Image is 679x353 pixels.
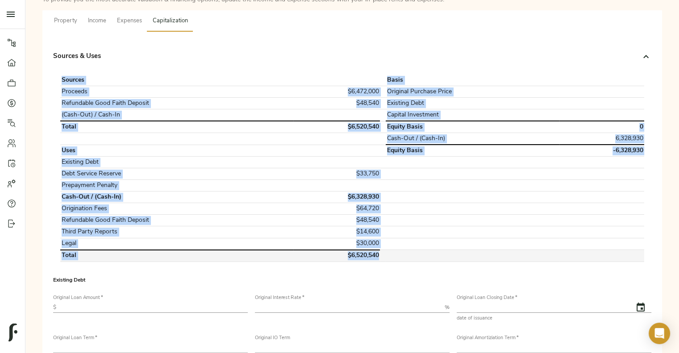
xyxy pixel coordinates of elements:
td: $14,600 [293,226,380,238]
div: Open Intercom Messenger [649,323,670,344]
td: Origination Fees [60,203,293,215]
td: Capital Investment [386,109,559,121]
td: $30,000 [293,238,380,250]
td: $33,750 [293,168,380,180]
span: Capitalization [153,16,188,26]
td: Proceeds [60,86,293,98]
td: Total [60,250,293,262]
label: Original Loan Term [53,336,97,341]
td: Refundable Good Faith Deposit [60,98,293,109]
td: Cash-Out / (Cash-In) [386,133,559,145]
td: Basis [386,75,559,86]
label: Original Loan Closing Date [457,295,517,300]
td: Total [60,121,293,133]
td: Equity Basis [386,145,559,157]
td: $6,472,000 [293,86,380,98]
td: $6,520,540 [293,250,380,262]
td: $6,520,540 [293,121,380,133]
td: Legal [60,238,293,250]
td: Cash-Out / (Cash-In) [60,191,293,203]
img: logo [8,324,17,341]
span: Income [88,16,106,26]
label: Original Amortiziation Term [457,336,519,341]
td: Third Party Reports [60,226,293,238]
td: Equity Basis [386,121,559,133]
td: Original Purchase Price [386,86,559,98]
span: Property [54,16,77,26]
label: Original Interest Rate [255,295,304,300]
td: Uses [60,145,293,157]
td: Prepayment Penalty [60,180,293,191]
div: Sources & Uses [53,42,651,71]
td: Sources [60,75,293,86]
td: $48,540 [293,98,380,109]
td: Debt Service Reserve [60,168,293,180]
p: $ [53,303,56,311]
p: Existing Debt [53,276,651,284]
td: $6,328,930 [293,191,380,203]
td: Existing Debt [60,157,293,168]
label: Original IO Term [255,336,290,341]
p: Sources & Uses [53,52,101,62]
td: 0 [559,121,644,133]
p: % [445,303,450,311]
td: 6,328,930 [559,133,644,145]
p: date of issuance [457,315,651,323]
td: $48,540 [293,215,380,226]
td: Refundable Good Faith Deposit [60,215,293,226]
td: -6,328,930 [559,145,644,157]
td: $64,720 [293,203,380,215]
span: Expenses [117,16,142,26]
td: (Cash-Out) / Cash-In [60,109,293,121]
td: Existing Debt [386,98,559,109]
label: Original Loan Amount [53,295,103,300]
